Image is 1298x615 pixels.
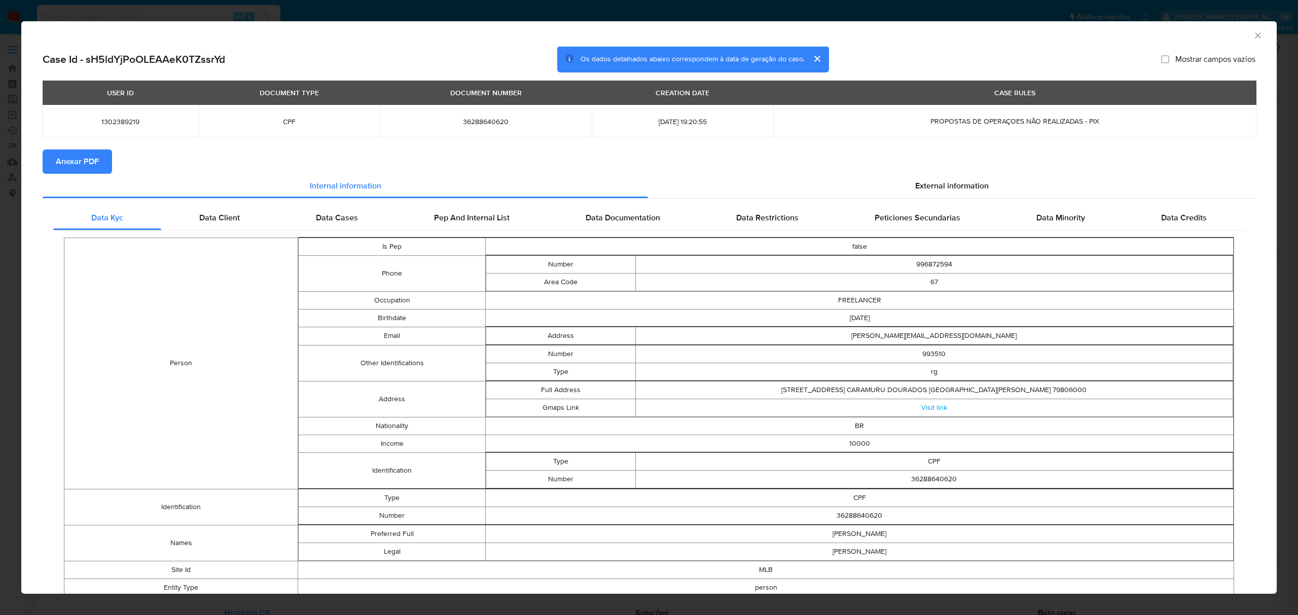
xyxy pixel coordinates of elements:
button: Fechar a janela [1253,30,1262,40]
td: Number [299,507,486,525]
td: Email [299,327,486,345]
span: Data Cases [316,212,358,223]
td: person [298,579,1234,597]
span: 36288640620 [392,117,580,126]
td: 996872594 [635,256,1233,274]
span: Os dados detalhados abaixo correspondem à data de geração do caso. [581,54,805,64]
td: Site Id [64,561,298,579]
span: Data Documentation [586,212,660,223]
span: Data Credits [1161,212,1207,223]
td: CPF [635,453,1233,471]
div: CREATION DATE [650,84,715,101]
div: Detailed info [43,174,1255,198]
td: [PERSON_NAME] [486,543,1234,561]
span: PROPOSTAS DE OPERAÇOES NÃO REALIZADAS - PIX [930,116,1099,126]
td: Birthdate [299,310,486,327]
input: Mostrar campos vazios [1161,55,1169,63]
div: Detailed internal info [53,206,1245,230]
button: Anexar PDF [43,149,112,174]
td: 993510 [635,345,1233,363]
td: Type [486,363,636,381]
td: Identification [299,453,486,489]
td: Area Code [486,274,636,291]
div: closure-recommendation-modal [21,21,1277,594]
td: [STREET_ADDRESS] CARAMURU DOURADOS [GEOGRAPHIC_DATA][PERSON_NAME] 79806000 [635,381,1233,399]
td: [DATE] [486,310,1234,327]
td: BR [486,417,1234,435]
span: Anexar PDF [56,150,99,173]
td: Phone [299,256,486,292]
td: Nationality [299,417,486,435]
td: Preferred Full [299,525,486,543]
td: CPF [486,489,1234,507]
td: Type [299,489,486,507]
td: Address [299,381,486,417]
span: Pep And Internal List [434,212,510,223]
td: Person [64,238,298,489]
td: FREELANCER [486,292,1234,310]
span: CPF [211,117,368,126]
td: Number [486,345,636,363]
div: DOCUMENT NUMBER [444,84,528,101]
span: 1302389219 [55,117,187,126]
td: Number [486,471,636,488]
td: Occupation [299,292,486,310]
td: Gmaps Link [486,399,636,417]
td: Number [486,256,636,274]
td: Address [486,327,636,345]
td: Other Identifications [299,345,486,381]
td: Full Address [486,381,636,399]
a: Visit link [921,402,947,412]
td: MLB [298,561,1234,579]
td: 10000 [486,435,1234,453]
div: DOCUMENT TYPE [254,84,325,101]
span: Data Restrictions [736,212,799,223]
td: Is Pep [299,238,486,256]
td: [PERSON_NAME] [486,525,1234,543]
span: Data Minority [1036,212,1085,223]
h2: Case Id - sH5ldYjPoOLEAAeK0TZssrYd [43,53,225,66]
td: Entity Type [64,579,298,597]
div: USER ID [101,84,140,101]
div: CASE RULES [988,84,1041,101]
td: [PERSON_NAME][EMAIL_ADDRESS][DOMAIN_NAME] [635,327,1233,345]
span: Peticiones Secundarias [875,212,960,223]
td: rg [635,363,1233,381]
span: External information [915,180,989,191]
td: Type [486,453,636,471]
td: 67 [635,274,1233,291]
td: Names [64,525,298,561]
td: 36288640620 [486,507,1234,525]
td: false [486,238,1234,256]
td: Identification [64,489,298,525]
td: Income [299,435,486,453]
span: Mostrar campos vazios [1175,54,1255,64]
span: Internal information [310,180,381,191]
span: Data Client [199,212,240,223]
span: [DATE] 19:20:55 [604,117,761,126]
td: 36288640620 [635,471,1233,488]
button: cerrar [805,47,829,71]
td: Legal [299,543,486,561]
span: Data Kyc [91,212,123,223]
